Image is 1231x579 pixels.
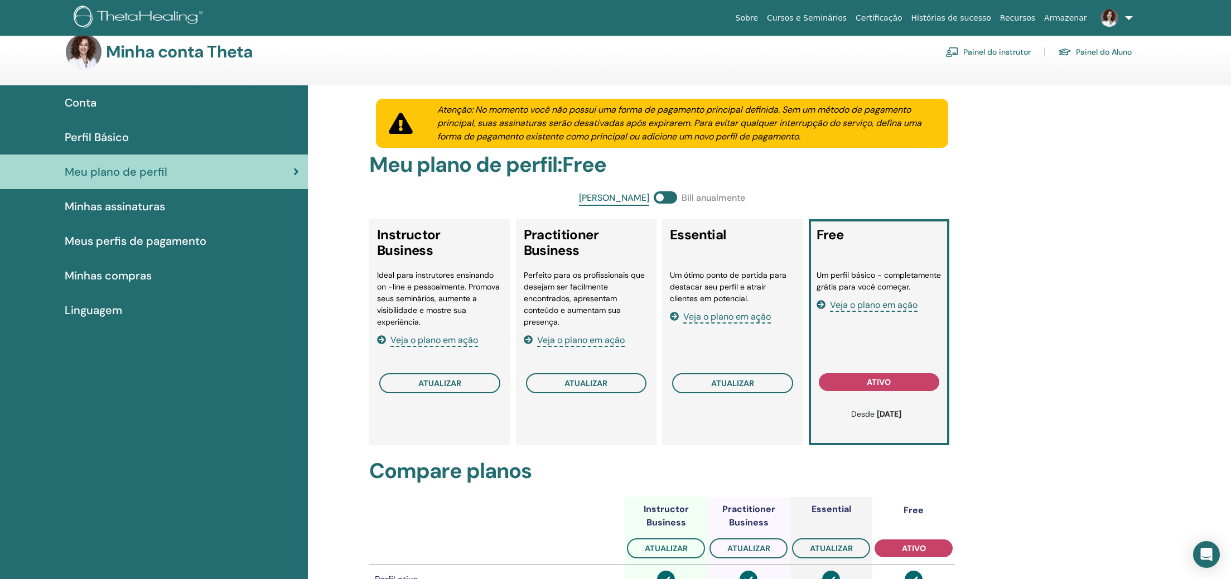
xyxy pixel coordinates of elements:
button: atualizar [627,538,705,558]
h2: Compare planos [369,459,955,484]
img: graduation-cap.svg [1058,47,1071,57]
div: Free [904,504,924,517]
div: Essential [812,503,851,516]
button: atualizar [526,373,647,393]
button: atualizar [672,373,793,393]
span: Minhas compras [65,267,152,284]
span: Meus perfis de pagamento [65,233,206,249]
a: Veja o plano em ação [524,334,625,346]
span: Veja o plano em ação [683,311,771,324]
button: atualizar [792,538,870,558]
a: Recursos [996,8,1040,28]
div: Open Intercom Messenger [1193,541,1220,568]
a: Cursos e Seminários [762,8,851,28]
span: Perfil Básico [65,129,129,146]
span: Bill anualmente [682,191,745,206]
li: Um perfil básico - completamente grátis para você começar. [817,269,942,293]
span: Veja o plano em ação [830,299,918,312]
img: logo.png [74,6,207,31]
span: Linguagem [65,302,122,319]
li: Ideal para instrutores ensinando on -line e pessoalmente. Promova seus seminários, aumente a visi... [377,269,503,328]
a: Sobre [731,8,762,28]
a: Painel do instrutor [945,43,1031,61]
p: Desde [822,408,931,420]
span: atualizar [727,543,770,553]
div: Instructor Business [625,503,707,529]
span: atualizar [564,378,607,388]
span: Veja o plano em ação [390,334,478,347]
span: Minhas assinaturas [65,198,165,215]
a: Histórias de sucesso [907,8,996,28]
li: Um ótimo ponto de partida para destacar seu perfil e atrair clientes em potencial. [670,269,795,305]
a: Painel do Aluno [1058,43,1132,61]
a: Veja o plano em ação [377,334,478,346]
h2: Meu plano de perfil : Free [369,152,955,178]
span: atualizar [418,378,461,388]
button: atualizar [379,373,500,393]
button: ativo [875,539,953,557]
div: Atenção: No momento você não possui uma forma de pagamento principal definida. Sem um método de p... [424,103,949,143]
span: Meu plano de perfil [65,163,167,180]
span: atualizar [645,543,688,553]
span: ativo [902,543,926,553]
img: default.jpg [66,34,102,70]
span: [PERSON_NAME] [579,191,649,206]
div: Practitioner Business [707,503,790,529]
h3: Minha conta Theta [106,42,253,62]
img: default.jpg [1100,9,1118,27]
a: Certificação [851,8,906,28]
span: Conta [65,94,96,111]
a: Veja o plano em ação [817,299,918,311]
a: Armazenar [1040,8,1091,28]
span: atualizar [810,543,853,553]
button: atualizar [709,538,788,558]
span: Veja o plano em ação [537,334,625,347]
img: chalkboard-teacher.svg [945,47,959,57]
b: [DATE] [877,409,901,419]
a: Veja o plano em ação [670,311,771,322]
li: Perfeito para os profissionais que desejam ser facilmente encontrados, apresentam conteúdo e aume... [524,269,649,328]
span: atualizar [711,378,754,388]
span: ativo [867,377,891,387]
button: ativo [819,373,940,391]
